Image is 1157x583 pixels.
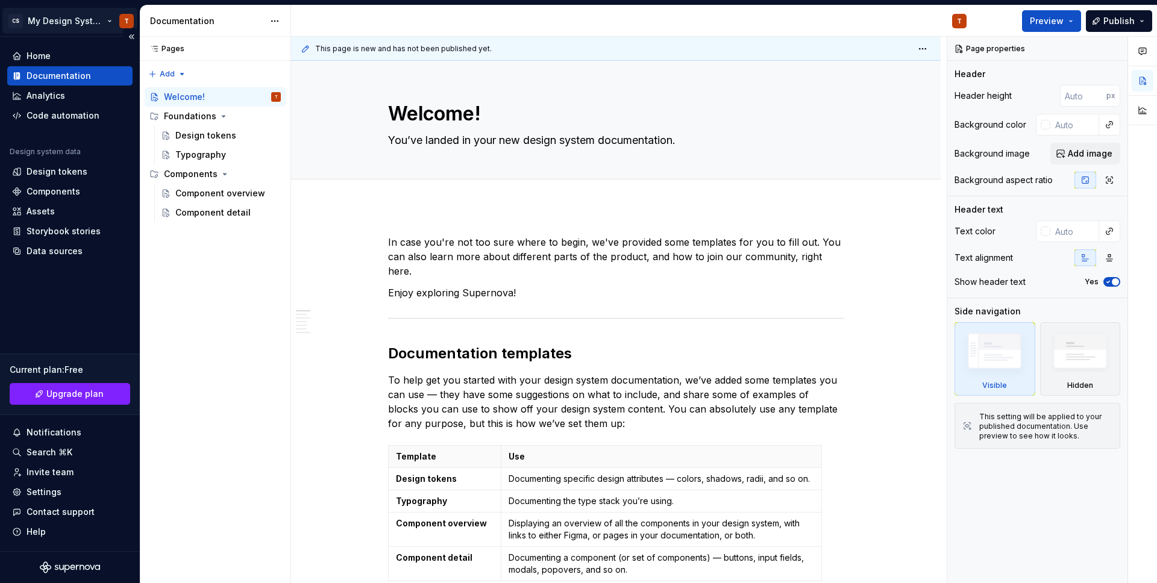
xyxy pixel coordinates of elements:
div: Documentation [150,15,264,27]
div: Storybook stories [27,225,101,237]
button: Contact support [7,502,133,522]
div: Header height [955,90,1012,102]
p: Documenting specific design attributes — colors, shadows, radii, and so on. [509,473,814,485]
input: Auto [1060,85,1106,107]
a: Welcome!T [145,87,286,107]
span: Add image [1068,148,1112,160]
button: Upgrade plan [10,383,130,405]
div: Show header text [955,276,1026,288]
button: Search ⌘K [7,443,133,462]
a: Code automation [7,106,133,125]
div: Components [164,168,218,180]
div: Pages [145,44,184,54]
a: Component overview [156,184,286,203]
a: Design tokens [156,126,286,145]
button: Help [7,522,133,541]
div: T [124,16,129,26]
p: To help get you started with your design system documentation, we’ve added some templates you can... [388,373,844,431]
strong: Component detail [396,552,472,563]
div: Design tokens [27,166,87,178]
div: Current plan : Free [10,364,130,376]
div: Contact support [27,506,95,518]
div: T [957,16,962,26]
span: Add [160,69,175,79]
div: Design system data [10,147,81,157]
div: Side navigation [955,305,1021,317]
strong: Typography [396,496,447,506]
a: Data sources [7,242,133,261]
strong: Component overview [396,518,487,528]
p: px [1106,91,1115,101]
span: Publish [1103,15,1135,27]
div: Help [27,526,46,538]
button: CSMy Design SystemT [2,8,137,34]
div: Typography [175,149,226,161]
a: Assets [7,202,133,221]
textarea: Welcome! [386,99,841,128]
div: Home [27,50,51,62]
div: T [275,91,278,103]
button: Publish [1086,10,1152,32]
button: Notifications [7,423,133,442]
div: Components [27,185,80,198]
div: Text alignment [955,252,1013,264]
button: Collapse sidebar [123,28,140,45]
div: Hidden [1067,381,1093,390]
div: Data sources [27,245,83,257]
div: Component detail [175,207,251,219]
div: Documentation [27,70,91,82]
div: CS [8,14,23,28]
button: Preview [1022,10,1081,32]
strong: Design tokens [396,473,457,484]
p: Displaying an overview of all the components in your design system, with links to either Figma, o... [509,517,814,541]
div: Assets [27,205,55,217]
div: Analytics [27,90,65,102]
label: Yes [1085,277,1099,287]
h2: Documentation templates [388,344,844,363]
div: This setting will be applied to your published documentation. Use preview to see how it looks. [979,412,1112,441]
div: Code automation [27,110,99,122]
input: Auto [1050,220,1099,242]
p: In case you're not too sure where to begin, we've provided some templates for you to fill out. Yo... [388,235,844,278]
div: Background color [955,119,1026,131]
div: Design tokens [175,129,236,142]
a: Typography [156,145,286,164]
button: Add [145,66,190,83]
div: Foundations [164,110,216,122]
div: Background image [955,148,1030,160]
textarea: You’ve landed in your new design system documentation. [386,131,841,150]
a: Documentation [7,66,133,86]
a: Storybook stories [7,222,133,241]
p: Use [509,450,814,463]
p: Documenting a component (or set of components) — buttons, input fields, modals, popovers, and so on. [509,552,814,576]
a: Design tokens [7,162,133,181]
button: Add image [1050,143,1120,164]
div: Visible [982,381,1007,390]
a: Analytics [7,86,133,105]
a: Home [7,46,133,66]
div: My Design System [28,15,105,27]
div: Foundations [145,107,286,126]
div: Text color [955,225,996,237]
span: This page is new and has not been published yet. [315,44,492,54]
div: Settings [27,486,61,498]
div: Components [145,164,286,184]
svg: Supernova Logo [40,561,100,573]
div: Background aspect ratio [955,174,1053,186]
span: Preview [1030,15,1064,27]
div: Visible [955,322,1035,396]
p: Template [396,450,494,463]
div: Hidden [1040,322,1121,396]
a: Invite team [7,463,133,482]
div: Notifications [27,426,81,438]
p: Enjoy exploring Supernova! [388,285,844,300]
div: Page tree [145,87,286,222]
span: Upgrade plan [46,388,104,400]
div: Invite team [27,466,74,478]
input: Auto [1050,114,1099,136]
p: Documenting the type stack you’re using. [509,495,814,507]
a: Settings [7,482,133,502]
div: Header [955,68,985,80]
div: Welcome! [164,91,205,103]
